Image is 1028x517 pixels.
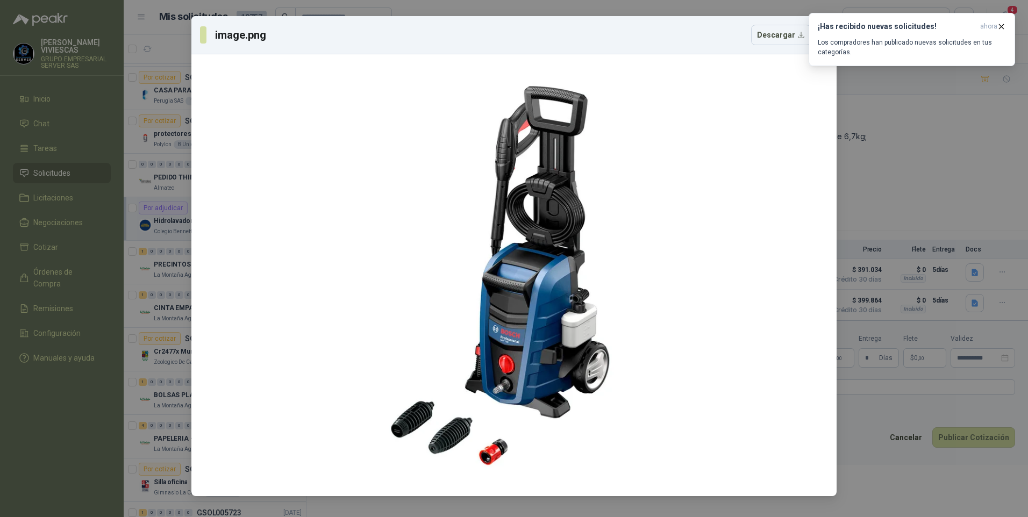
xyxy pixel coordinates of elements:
[818,22,976,31] h3: ¡Has recibido nuevas solicitudes!
[809,13,1015,66] button: ¡Has recibido nuevas solicitudes!ahora Los compradores han publicado nuevas solicitudes en tus ca...
[215,27,268,43] h3: image.png
[818,38,1006,57] p: Los compradores han publicado nuevas solicitudes en tus categorías.
[751,25,811,45] button: Descargar
[980,22,997,31] span: ahora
